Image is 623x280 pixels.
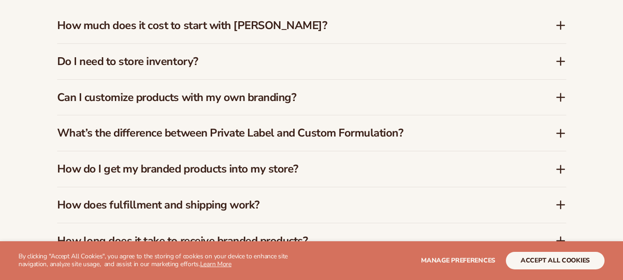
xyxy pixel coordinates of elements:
[421,252,495,269] button: Manage preferences
[506,252,605,269] button: accept all cookies
[200,260,231,268] a: Learn More
[18,253,308,268] p: By clicking "Accept All Cookies", you agree to the storing of cookies on your device to enhance s...
[57,126,528,140] h3: What’s the difference between Private Label and Custom Formulation?
[57,55,528,68] h3: Do I need to store inventory?
[57,19,528,32] h3: How much does it cost to start with [PERSON_NAME]?
[57,91,528,104] h3: Can I customize products with my own branding?
[57,198,528,212] h3: How does fulfillment and shipping work?
[57,234,528,248] h3: How long does it take to receive branded products?
[57,162,528,176] h3: How do I get my branded products into my store?
[421,256,495,265] span: Manage preferences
